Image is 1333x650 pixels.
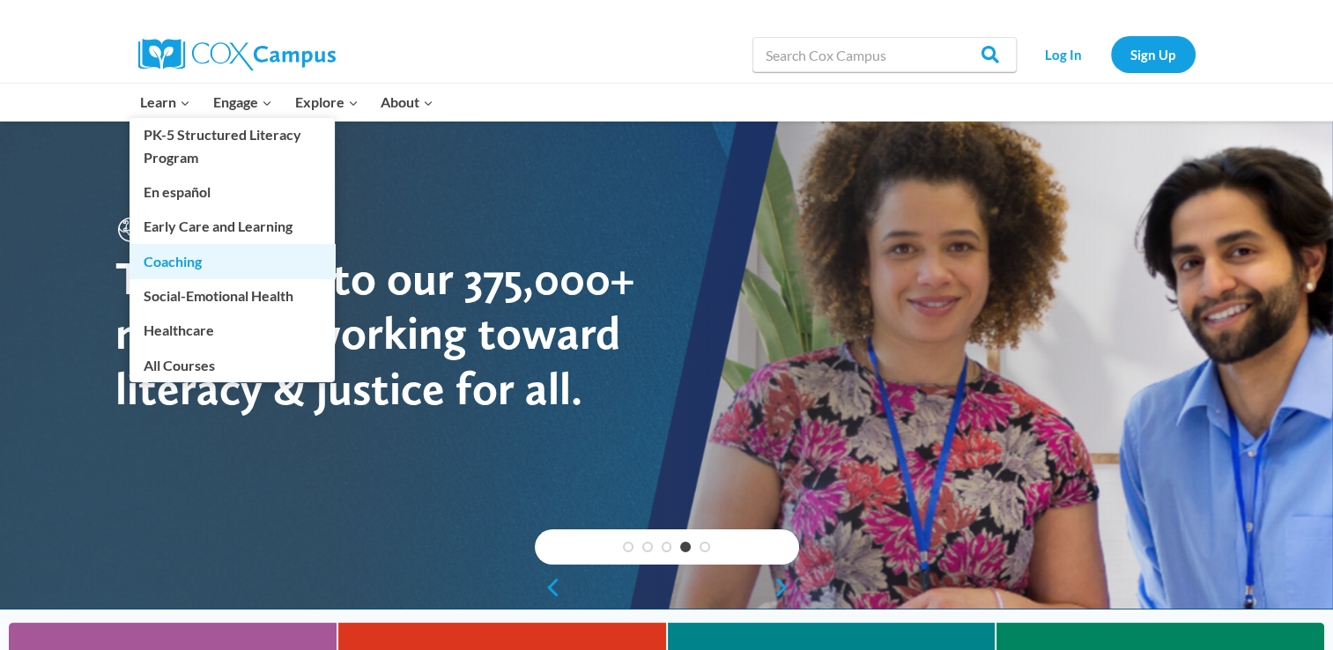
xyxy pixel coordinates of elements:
[130,118,335,174] a: PK-5 Structured Literacy Program
[773,577,799,598] a: next
[138,39,336,70] img: Cox Campus
[369,84,445,121] button: Child menu of About
[130,175,335,209] a: En español
[130,84,203,121] button: Child menu of Learn
[115,251,666,416] div: Thank you to our 375,000+ members working toward literacy & justice for all.
[752,37,1017,72] input: Search Cox Campus
[130,279,335,313] a: Social-Emotional Health
[680,542,691,552] a: 4
[284,84,370,121] button: Child menu of Explore
[130,314,335,347] a: Healthcare
[642,542,653,552] a: 2
[130,84,445,121] nav: Primary Navigation
[1026,36,1196,72] nav: Secondary Navigation
[1026,36,1102,72] a: Log In
[535,570,799,605] div: content slider buttons
[130,348,335,381] a: All Courses
[662,542,672,552] a: 3
[130,210,335,243] a: Early Care and Learning
[202,84,284,121] button: Child menu of Engage
[130,244,335,277] a: Coaching
[1111,36,1196,72] a: Sign Up
[623,542,633,552] a: 1
[700,542,710,552] a: 5
[535,577,561,598] a: previous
